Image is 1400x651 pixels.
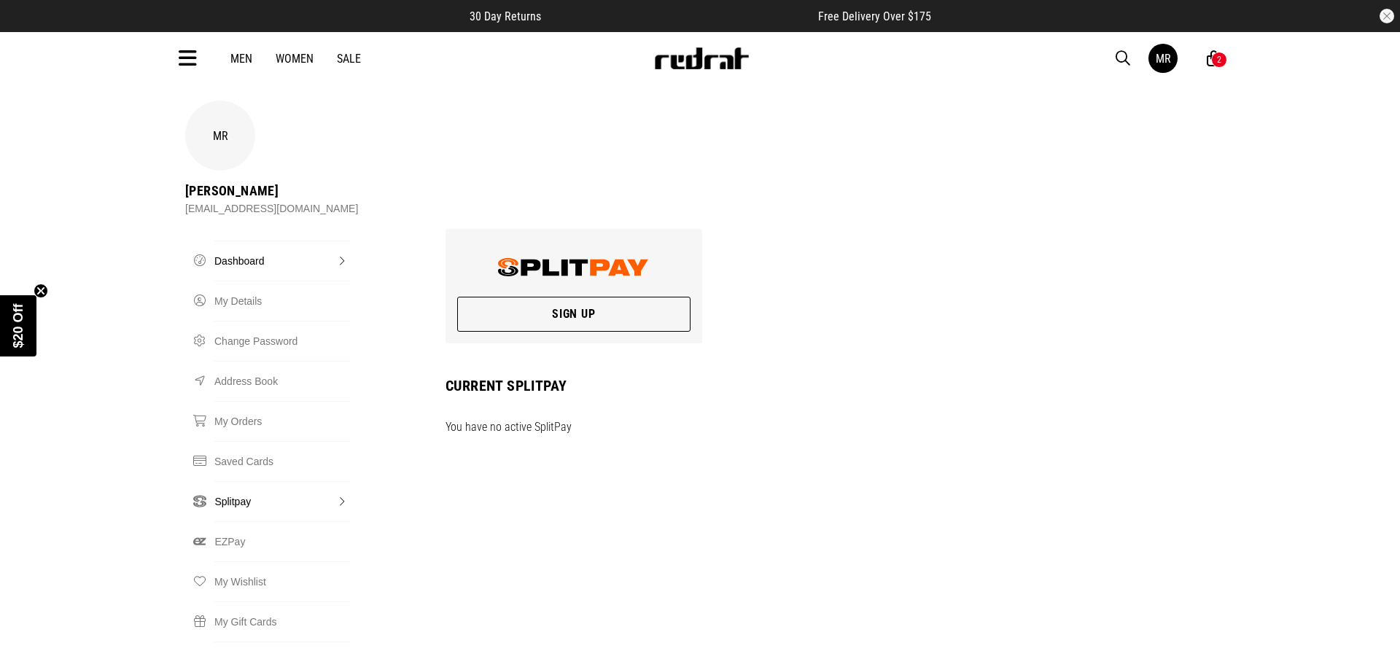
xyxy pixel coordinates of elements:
[11,303,26,348] span: $20 Off
[276,52,314,66] a: Women
[214,241,351,281] a: Dashboard
[214,401,351,441] a: My Orders
[185,101,255,171] div: MR
[185,182,358,200] div: [PERSON_NAME]
[214,481,351,521] a: Splitpay
[12,6,55,50] button: Open LiveChat chat widget
[818,9,931,23] span: Free Delivery Over $175
[214,321,351,361] a: Change Password
[457,297,691,332] a: Sign Up
[653,47,750,69] img: Redrat logo
[1156,52,1171,66] div: MR
[446,418,1215,436] p: You have no active SplitPay
[570,9,789,23] iframe: Customer reviews powered by Trustpilot
[470,9,541,23] span: 30 Day Returns
[498,258,650,276] img: SplitPay
[214,441,351,481] a: Saved Cards
[1217,55,1221,65] div: 2
[214,601,351,642] a: My Gift Cards
[214,521,351,561] a: EZPay
[34,284,48,298] button: Close teaser
[214,281,351,321] a: My Details
[337,52,361,66] a: Sale
[214,561,351,601] a: My Wishlist
[230,52,252,66] a: Men
[446,378,1215,393] h2: Current SplitPay
[1207,51,1221,66] a: 2
[214,361,351,401] a: Address Book
[185,200,358,217] div: [EMAIL_ADDRESS][DOMAIN_NAME]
